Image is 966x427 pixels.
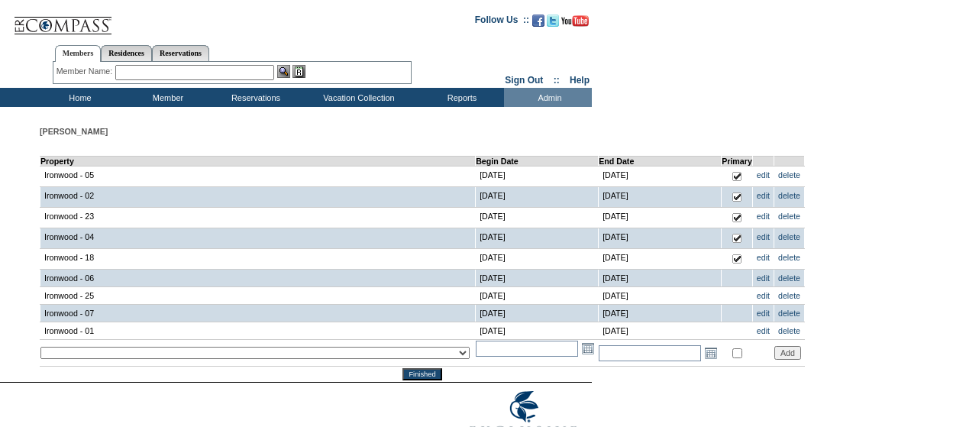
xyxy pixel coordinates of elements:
a: Open the calendar popup. [703,345,719,361]
td: Vacation Collection [298,88,416,107]
a: delete [778,170,800,180]
a: edit [757,253,770,262]
td: [DATE] [476,270,599,287]
img: Become our fan on Facebook [532,15,544,27]
a: Help [570,75,590,86]
td: Ironwood - 01 [40,322,476,340]
a: Open the calendar popup. [580,340,596,357]
a: delete [778,273,800,283]
img: Follow us on Twitter [547,15,559,27]
td: [DATE] [476,228,599,249]
td: [DATE] [476,167,599,187]
td: Ironwood - 06 [40,270,476,287]
a: edit [757,170,770,180]
a: delete [778,212,800,221]
td: Primary [722,157,753,167]
td: Ironwood - 04 [40,228,476,249]
td: [DATE] [476,287,599,305]
a: delete [778,253,800,262]
td: Begin Date [476,157,599,167]
td: Member [122,88,210,107]
a: edit [757,273,770,283]
img: Subscribe to our YouTube Channel [561,15,589,27]
td: [DATE] [476,187,599,208]
td: [DATE] [476,208,599,228]
td: End Date [599,157,722,167]
img: View [277,65,290,78]
a: delete [778,232,800,241]
td: [DATE] [476,322,599,340]
span: [PERSON_NAME] [40,127,108,136]
div: Member Name: [57,65,115,78]
img: True [731,170,743,183]
a: edit [757,291,770,300]
td: Admin [504,88,592,107]
input: Add [774,346,801,360]
img: True [731,191,743,203]
td: Ironwood - 23 [40,208,476,228]
a: Sign Out [505,75,543,86]
a: delete [778,326,800,335]
a: edit [757,212,770,221]
td: [DATE] [599,228,722,249]
a: Follow us on Twitter [547,19,559,28]
a: delete [778,191,800,200]
a: Members [55,45,102,62]
td: Follow Us :: [475,13,529,31]
td: [DATE] [599,187,722,208]
a: edit [757,191,770,200]
a: edit [757,326,770,335]
td: Property [40,157,476,167]
a: edit [757,232,770,241]
img: True [731,212,743,224]
td: [DATE] [599,249,722,270]
td: [DATE] [599,322,722,340]
a: Reservations [152,45,209,61]
td: Home [34,88,122,107]
td: Ironwood - 05 [40,167,476,187]
a: Become our fan on Facebook [532,19,544,28]
a: Subscribe to our YouTube Channel [561,19,589,28]
td: Ironwood - 25 [40,287,476,305]
a: edit [757,309,770,318]
a: delete [778,291,800,300]
td: [DATE] [599,167,722,187]
a: delete [778,309,800,318]
td: Reservations [210,88,298,107]
input: Finished [402,368,441,380]
td: [DATE] [599,208,722,228]
img: True [731,232,743,244]
img: Compass Home [13,4,112,35]
td: Ironwood - 02 [40,187,476,208]
td: [DATE] [476,305,599,322]
a: Residences [101,45,152,61]
td: Reports [416,88,504,107]
td: [DATE] [476,249,599,270]
td: [DATE] [599,305,722,322]
td: [DATE] [599,287,722,305]
td: Ironwood - 18 [40,249,476,270]
td: Ironwood - 07 [40,305,476,322]
img: Reservations [292,65,305,78]
img: True [731,253,743,265]
td: [DATE] [599,270,722,287]
span: :: [554,75,560,86]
